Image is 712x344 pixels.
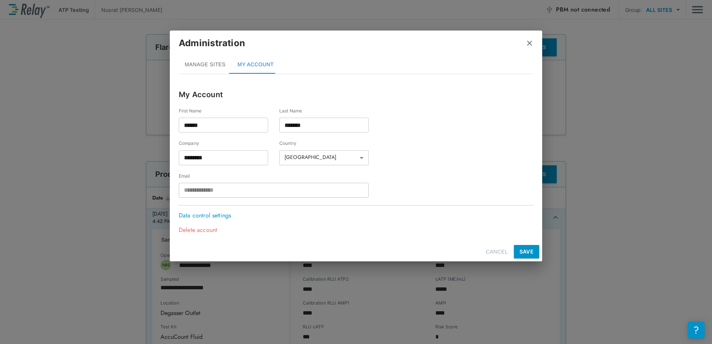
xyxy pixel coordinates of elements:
button: SAVE [514,245,539,258]
button: CANCEL [483,245,511,259]
button: MANAGE SITES [179,56,232,74]
button: close [526,39,533,47]
p: Delete account [179,226,227,235]
p: Administration [179,36,245,50]
label: Company [179,140,279,146]
img: Close [526,39,533,47]
label: Last Name [279,108,369,114]
button: MY ACCOUNT [232,56,280,74]
p: My Account [179,89,533,100]
label: Email [179,173,380,179]
label: First Name [179,108,279,114]
div: [GEOGRAPHIC_DATA] [279,148,369,168]
label: Country [279,140,380,146]
p: Data control settings [179,211,235,220]
iframe: Resource center [688,322,705,338]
